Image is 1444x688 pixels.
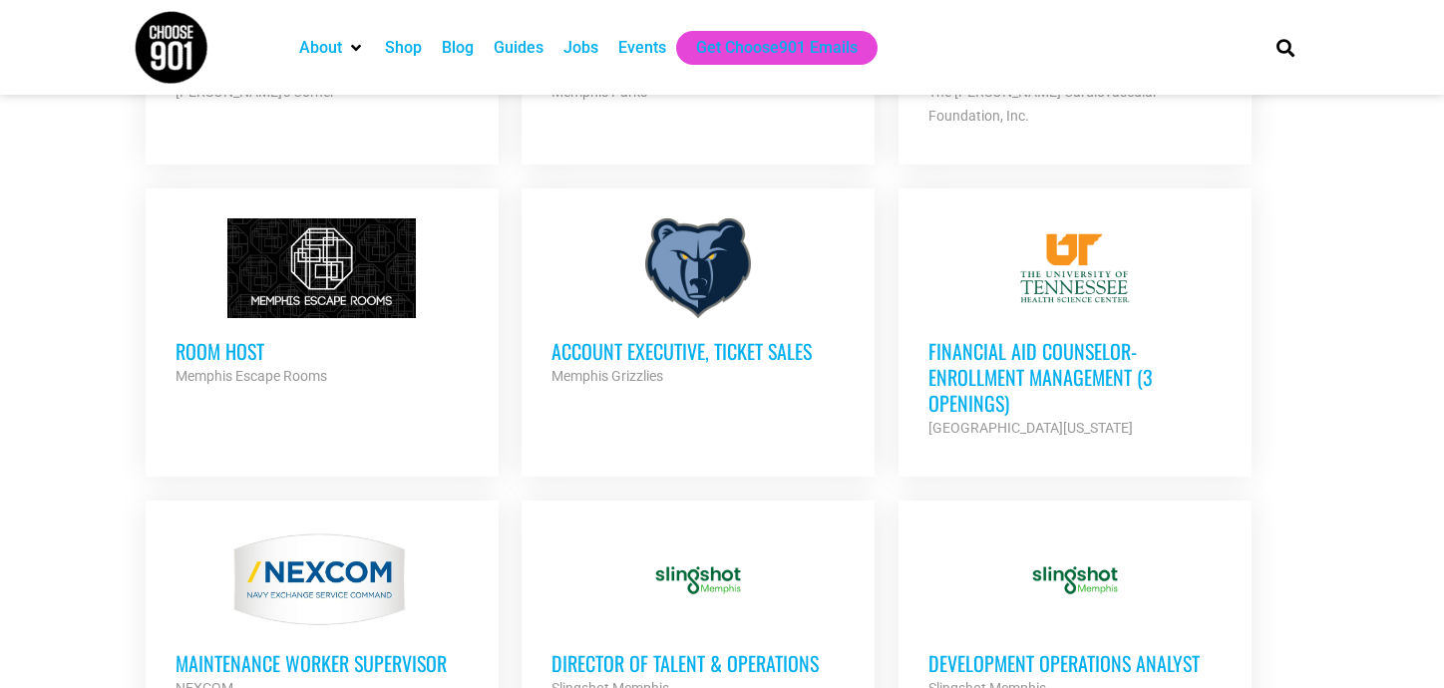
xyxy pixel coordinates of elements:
[1269,31,1302,64] div: Search
[928,420,1133,436] strong: [GEOGRAPHIC_DATA][US_STATE]
[563,36,598,60] a: Jobs
[176,650,469,676] h3: MAINTENANCE WORKER SUPERVISOR
[618,36,666,60] a: Events
[289,31,375,65] div: About
[696,36,858,60] a: Get Choose901 Emails
[551,368,663,384] strong: Memphis Grizzlies
[442,36,474,60] a: Blog
[551,650,845,676] h3: Director of Talent & Operations
[385,36,422,60] a: Shop
[176,368,327,384] strong: Memphis Escape Rooms
[299,36,342,60] a: About
[899,188,1252,470] a: Financial Aid Counselor-Enrollment Management (3 Openings) [GEOGRAPHIC_DATA][US_STATE]
[176,338,469,364] h3: Room Host
[146,188,499,418] a: Room Host Memphis Escape Rooms
[494,36,543,60] a: Guides
[928,650,1222,676] h3: Development Operations Analyst
[289,31,1243,65] nav: Main nav
[522,188,875,418] a: Account Executive, Ticket Sales Memphis Grizzlies
[928,338,1222,416] h3: Financial Aid Counselor-Enrollment Management (3 Openings)
[551,338,845,364] h3: Account Executive, Ticket Sales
